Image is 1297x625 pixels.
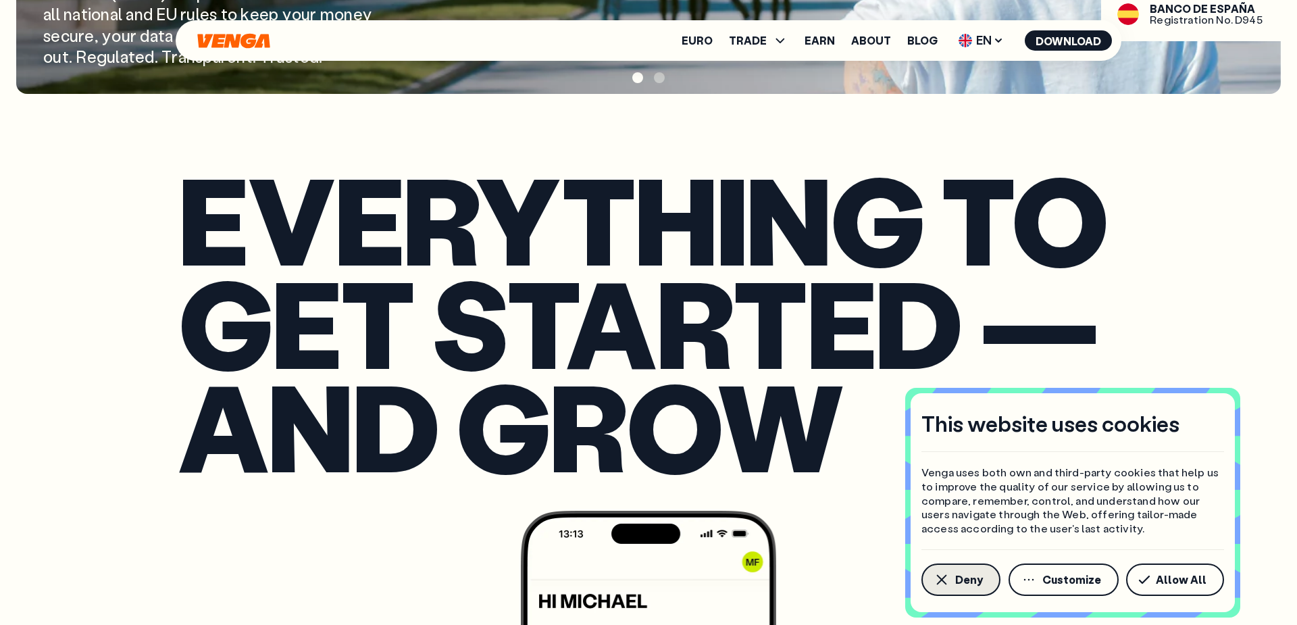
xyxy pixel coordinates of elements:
[363,3,372,24] span: y
[1182,3,1191,14] span: O
[156,3,166,24] span: E
[1179,14,1184,25] span: t
[1231,14,1233,25] span: .
[921,564,1000,596] button: Deny
[682,35,713,46] a: Euro
[1217,3,1224,14] span: S
[196,3,200,24] span: l
[221,3,228,24] span: t
[228,3,237,24] span: o
[1208,14,1214,25] span: n
[91,3,101,24] span: o
[1150,14,1156,25] span: R
[1224,14,1231,25] span: o
[292,3,301,24] span: o
[269,3,278,24] span: p
[88,3,91,24] span: i
[110,3,118,24] span: a
[729,32,788,49] span: TRADE
[921,466,1224,536] p: Venga uses both own and third-party cookies that help us to improve the quality of our service by...
[196,33,272,49] svg: Home
[1173,3,1182,14] span: C
[959,34,972,47] img: flag-uk
[1164,14,1171,25] span: g
[1126,564,1224,596] button: Allow All
[178,167,1119,477] h2: Everything to get started — and grow
[921,409,1179,438] h4: This website uses cookies
[143,3,153,24] span: d
[209,3,217,24] span: s
[344,3,353,24] span: n
[1201,3,1208,14] span: E
[1231,3,1239,14] span: A
[166,3,177,24] span: U
[101,3,109,24] span: n
[955,574,983,585] span: Deny
[43,3,51,24] span: a
[1165,3,1173,14] span: N
[1156,574,1206,585] span: Allow All
[1247,3,1255,14] span: A
[954,30,1009,51] span: EN
[1194,14,1198,25] span: t
[56,3,60,24] span: l
[72,3,80,24] span: a
[1157,3,1165,14] span: A
[353,3,363,24] span: e
[1117,3,1139,25] img: flag-es
[1156,14,1163,25] span: e
[118,3,122,24] span: l
[334,3,344,24] span: o
[240,3,249,24] span: k
[134,3,143,24] span: n
[805,35,835,46] a: Earn
[1216,14,1223,25] span: N
[81,3,88,24] span: t
[1239,3,1247,14] span: Ñ
[729,35,767,46] span: TRADE
[186,3,195,24] span: u
[1242,14,1249,25] span: 9
[1193,3,1201,14] span: D
[282,3,292,24] span: y
[259,3,269,24] span: e
[250,3,259,24] span: e
[1009,564,1119,596] button: Customize
[1150,3,1157,14] span: B
[1184,14,1188,25] span: r
[1249,14,1256,25] span: 4
[310,3,316,24] span: r
[1201,14,1208,25] span: o
[1210,3,1217,14] span: E
[51,3,55,24] span: l
[1173,14,1179,25] span: s
[301,3,310,24] span: u
[851,35,891,46] a: About
[1256,14,1263,25] span: 5
[180,3,186,24] span: r
[320,3,334,24] span: m
[1171,14,1173,25] span: i
[1224,3,1231,14] span: P
[1198,14,1201,25] span: i
[907,35,938,46] a: Blog
[1042,574,1101,585] span: Customize
[200,3,209,24] span: e
[63,3,72,24] span: n
[1188,14,1193,25] span: a
[126,3,134,24] span: a
[1235,14,1242,25] span: D
[1025,30,1112,51] button: Download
